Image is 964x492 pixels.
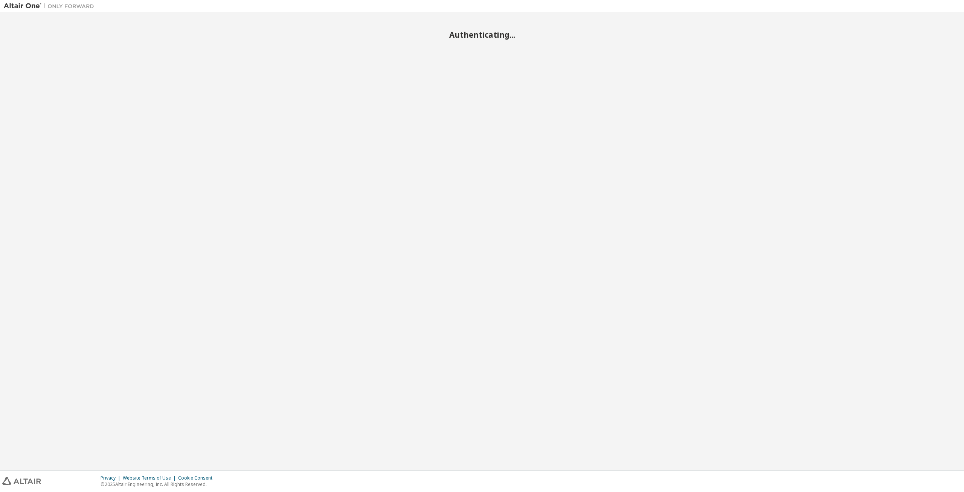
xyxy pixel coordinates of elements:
div: Website Terms of Use [123,475,178,481]
div: Cookie Consent [178,475,217,481]
img: altair_logo.svg [2,477,41,485]
img: Altair One [4,2,98,10]
p: © 2025 Altair Engineering, Inc. All Rights Reserved. [101,481,217,487]
div: Privacy [101,475,123,481]
h2: Authenticating... [4,30,960,40]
